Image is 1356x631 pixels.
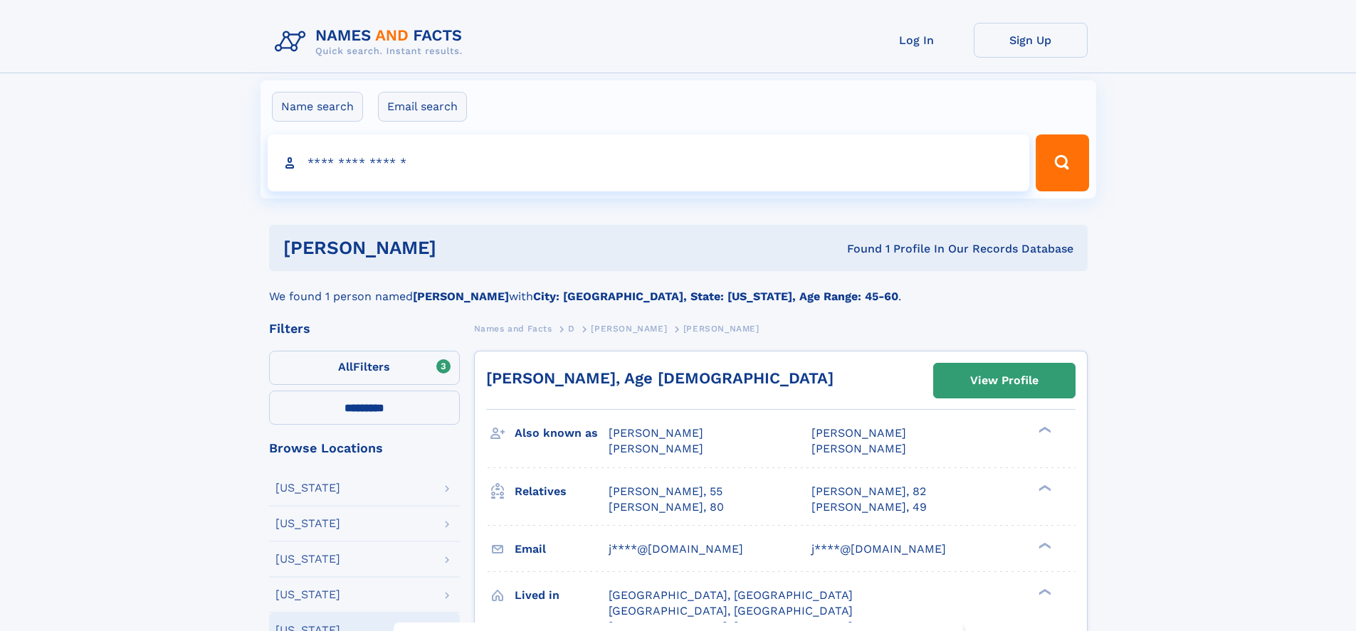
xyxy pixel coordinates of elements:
[609,484,722,499] a: [PERSON_NAME], 55
[1035,425,1052,435] div: ❯
[338,360,353,373] span: All
[275,553,340,565] div: [US_STATE]
[609,442,703,455] span: [PERSON_NAME]
[275,589,340,600] div: [US_STATE]
[974,23,1088,58] a: Sign Up
[1035,541,1052,550] div: ❯
[269,442,460,455] div: Browse Locations
[970,364,1039,397] div: View Profile
[533,290,898,303] b: City: [GEOGRAPHIC_DATA], State: [US_STATE], Age Range: 45-60
[275,482,340,494] div: [US_STATE]
[1036,134,1088,191] button: Search Button
[591,324,667,334] span: [PERSON_NAME]
[609,426,703,440] span: [PERSON_NAME]
[609,588,853,602] span: [GEOGRAPHIC_DATA], [GEOGRAPHIC_DATA]
[269,322,460,335] div: Filters
[860,23,974,58] a: Log In
[268,134,1030,191] input: search input
[934,364,1075,398] a: View Profile
[269,23,474,61] img: Logo Names and Facts
[275,518,340,529] div: [US_STATE]
[1035,587,1052,596] div: ❯
[609,604,853,617] span: [GEOGRAPHIC_DATA], [GEOGRAPHIC_DATA]
[474,319,552,337] a: Names and Facts
[515,479,609,504] h3: Relatives
[1035,483,1052,492] div: ❯
[283,239,642,257] h1: [PERSON_NAME]
[811,484,926,499] a: [PERSON_NAME], 82
[269,271,1088,305] div: We found 1 person named with .
[515,537,609,561] h3: Email
[515,583,609,608] h3: Lived in
[486,369,834,387] a: [PERSON_NAME], Age [DEMOGRAPHIC_DATA]
[413,290,509,303] b: [PERSON_NAME]
[811,426,906,440] span: [PERSON_NAME]
[609,499,724,515] a: [PERSON_NAME], 80
[683,324,760,334] span: [PERSON_NAME]
[641,241,1073,257] div: Found 1 Profile In Our Records Database
[378,92,467,122] label: Email search
[811,442,906,455] span: [PERSON_NAME]
[272,92,363,122] label: Name search
[568,324,575,334] span: D
[591,319,667,337] a: [PERSON_NAME]
[269,351,460,385] label: Filters
[811,499,927,515] a: [PERSON_NAME], 49
[568,319,575,337] a: D
[515,421,609,445] h3: Also known as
